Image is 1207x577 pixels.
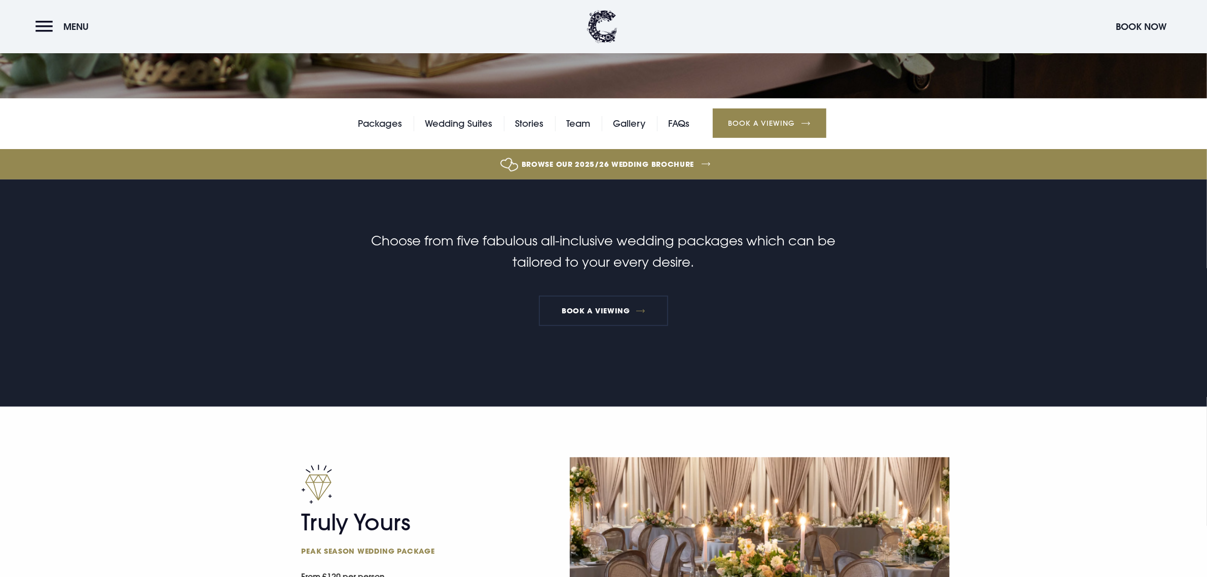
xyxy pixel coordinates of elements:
h2: Truly Yours [302,509,499,556]
a: Team [567,116,591,131]
p: Choose from five fabulous all-inclusive wedding packages which can be tailored to your every desire. [362,230,845,273]
a: Gallery [613,116,646,131]
a: Wedding Suites [425,116,493,131]
a: Packages [358,116,403,131]
button: Book Now [1111,16,1172,38]
img: Diamond value icon [302,464,332,504]
span: Menu [63,21,89,32]
span: Peak season wedding package [302,546,499,556]
img: Clandeboye Lodge [587,10,617,43]
a: Book a Viewing [713,109,826,138]
button: Menu [35,16,94,38]
a: Book a Viewing [539,296,669,326]
a: FAQs [669,116,690,131]
a: Stories [516,116,544,131]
